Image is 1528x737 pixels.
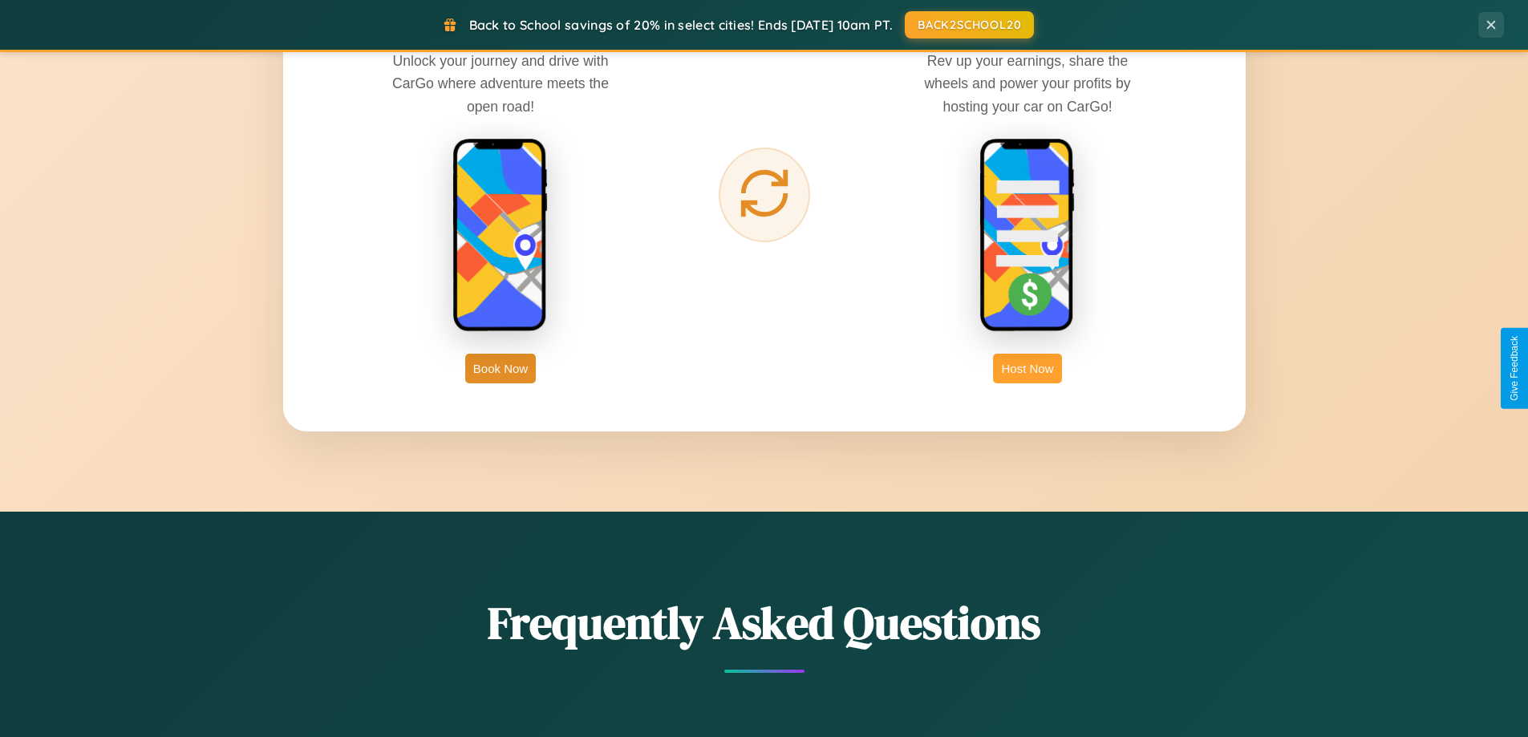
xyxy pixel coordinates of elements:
button: BACK2SCHOOL20 [905,11,1034,38]
p: Rev up your earnings, share the wheels and power your profits by hosting your car on CarGo! [907,50,1148,117]
span: Back to School savings of 20% in select cities! Ends [DATE] 10am PT. [469,17,893,33]
button: Host Now [993,354,1061,383]
h2: Frequently Asked Questions [283,592,1246,654]
img: host phone [979,138,1076,334]
p: Unlock your journey and drive with CarGo where adventure meets the open road! [380,50,621,117]
button: Book Now [465,354,536,383]
div: Give Feedback [1509,336,1520,401]
img: rent phone [452,138,549,334]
